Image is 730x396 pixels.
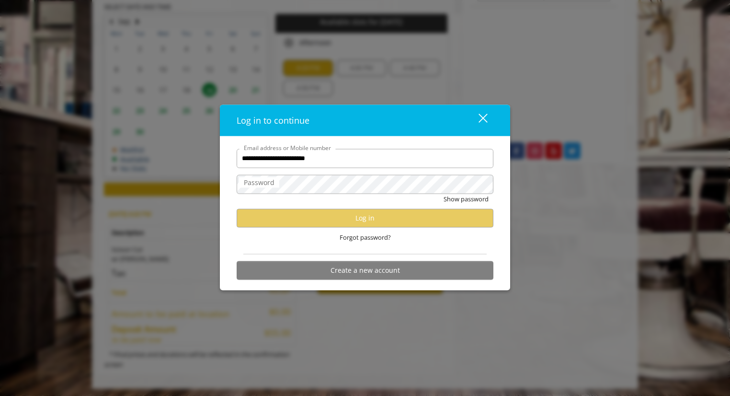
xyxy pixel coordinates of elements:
input: Email address or Mobile number [237,149,493,168]
input: Password [237,175,493,194]
label: Password [239,177,279,187]
span: Log in to continue [237,114,309,126]
label: Email address or Mobile number [239,143,336,152]
button: Log in [237,209,493,227]
span: Forgot password? [340,232,391,242]
button: Show password [444,194,489,204]
button: Create a new account [237,261,493,280]
button: close dialog [461,110,493,130]
div: close dialog [468,113,487,128]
